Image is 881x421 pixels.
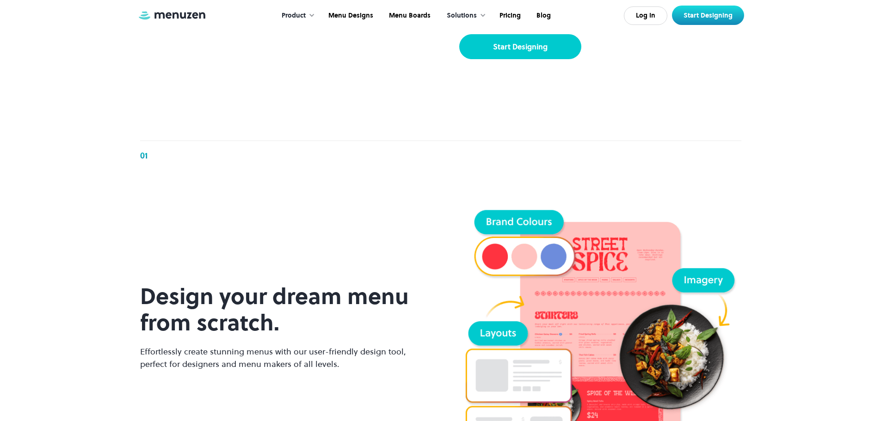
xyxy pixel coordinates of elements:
[320,1,380,30] a: Menu Designs
[140,345,422,370] p: Effortlessly create stunning menus with our user-friendly design tool, perfect for designers and ...
[140,283,422,336] h3: Design your dream menu from scratch.
[528,1,558,30] a: Blog
[672,6,744,25] a: Start Designing
[447,11,477,21] div: Solutions
[380,1,437,30] a: Menu Boards
[624,6,667,25] a: Log In
[459,34,581,59] a: Start Designing
[282,11,306,21] div: Product
[491,1,528,30] a: Pricing
[437,1,491,30] div: Solutions
[272,1,320,30] div: Product
[140,150,148,161] div: 01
